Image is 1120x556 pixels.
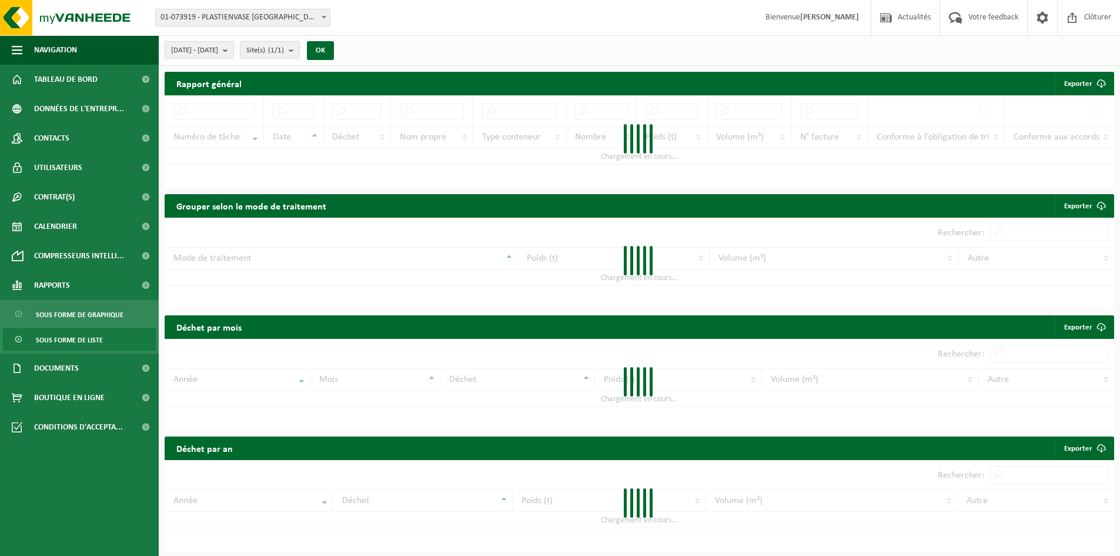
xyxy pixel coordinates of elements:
span: Contacts [34,124,69,153]
span: Rapports [34,271,70,300]
span: [DATE] - [DATE] [171,42,218,59]
span: Site(s) [246,42,284,59]
span: Données de l'entrepr... [34,94,124,124]
h2: Déchet par mois [165,315,253,338]
span: Documents [34,354,79,383]
strong: [PERSON_NAME] [800,13,859,22]
a: Exporter [1055,194,1113,218]
a: Sous forme de graphique [3,303,156,325]
span: Contrat(s) [34,182,75,212]
button: [DATE] - [DATE] [165,41,234,59]
a: Exporter [1055,315,1113,339]
count: (1/1) [268,46,284,54]
span: Conditions d'accepta... [34,412,123,442]
button: Exporter [1055,72,1113,95]
h2: Déchet par an [165,437,245,460]
span: Compresseurs intelli... [34,241,124,271]
a: Exporter [1055,437,1113,460]
a: Sous forme de liste [3,328,156,351]
span: Navigation [34,35,77,65]
span: Sous forme de liste [36,329,103,351]
h2: Rapport général [165,72,253,95]
button: OK [307,41,334,60]
span: Tableau de bord [34,65,98,94]
span: 01-073919 - PLASTIENVASE FRANCIA - ARRAS [155,9,330,26]
span: Utilisateurs [34,153,82,182]
span: 01-073919 - PLASTIENVASE FRANCIA - ARRAS [156,9,330,26]
span: Calendrier [34,212,77,241]
span: Boutique en ligne [34,383,105,412]
button: Site(s)(1/1) [240,41,300,59]
span: Sous forme de graphique [36,304,123,326]
h2: Grouper selon le mode de traitement [165,194,338,217]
